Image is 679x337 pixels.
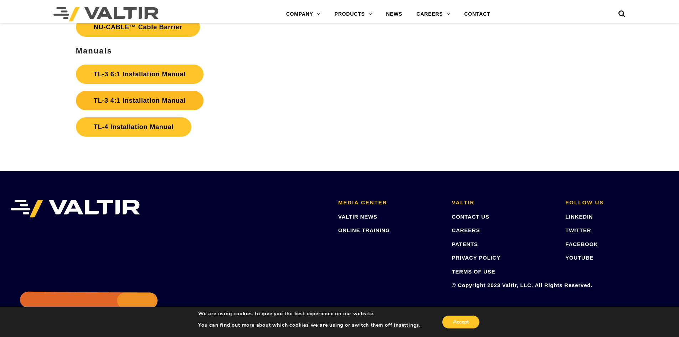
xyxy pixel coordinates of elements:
p: © Copyright 2023 Valtir, LLC. All Rights Reserved. [452,281,555,289]
a: LINKEDIN [565,214,593,220]
p: You can find out more about which cookies we are using or switch them off in . [198,322,421,328]
a: CAREERS [410,7,457,21]
a: TL-4 Installation Manual [76,117,191,137]
img: VALTIR [11,200,140,218]
h2: VALTIR [452,200,555,206]
a: CAREERS [452,227,480,233]
a: YOUTUBE [565,255,593,261]
a: CONTACT US [452,214,489,220]
a: VALTIR NEWS [338,214,377,220]
a: FACEBOOK [565,241,598,247]
h2: FOLLOW US [565,200,668,206]
p: We are using cookies to give you the best experience on our website. [198,311,421,317]
a: ONLINE TRAINING [338,227,390,233]
a: PATENTS [452,241,478,247]
button: Accept [442,316,479,328]
a: TWITTER [565,227,591,233]
a: TL-3 4:1 Installation Manual [76,91,204,110]
a: NU-CABLE™ Cable Barrier [76,17,200,37]
a: PRIVACY POLICY [452,255,501,261]
a: TL-3 6:1 Installation Manual [76,65,204,84]
strong: TL-3 6:1 Installation Manual [94,71,186,78]
h2: MEDIA CENTER [338,200,441,206]
a: NEWS [379,7,409,21]
a: PRODUCTS [328,7,379,21]
a: TERMS OF USE [452,269,495,275]
img: Valtir [53,7,159,21]
button: settings [399,322,419,328]
a: CONTACT [457,7,497,21]
a: COMPANY [279,7,328,21]
strong: Manuals [76,46,112,55]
